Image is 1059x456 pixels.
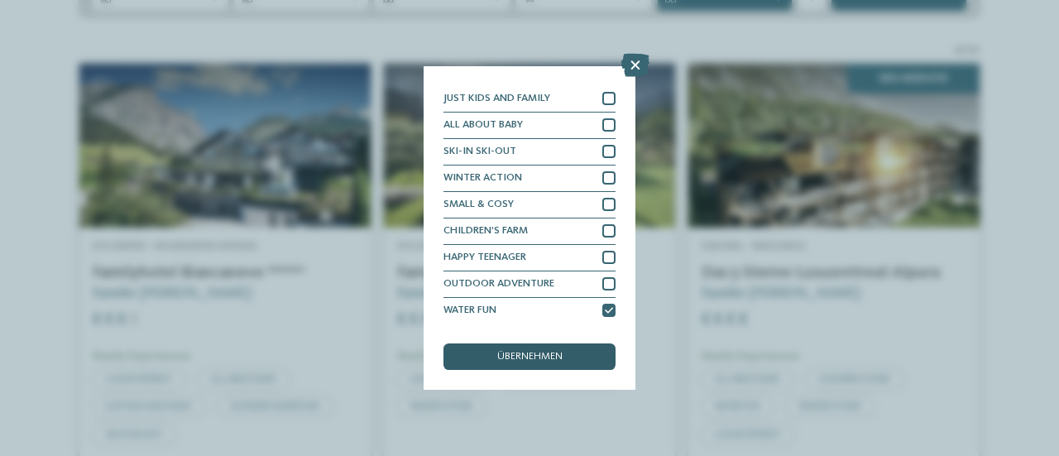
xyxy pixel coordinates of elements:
[443,199,514,210] span: SMALL & COSY
[443,279,554,290] span: OUTDOOR ADVENTURE
[443,226,528,237] span: CHILDREN’S FARM
[443,94,550,104] span: JUST KIDS AND FAMILY
[497,352,563,362] span: übernehmen
[443,120,523,131] span: ALL ABOUT BABY
[443,252,526,263] span: HAPPY TEENAGER
[443,305,496,316] span: WATER FUN
[443,146,516,157] span: SKI-IN SKI-OUT
[443,173,522,184] span: WINTER ACTION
